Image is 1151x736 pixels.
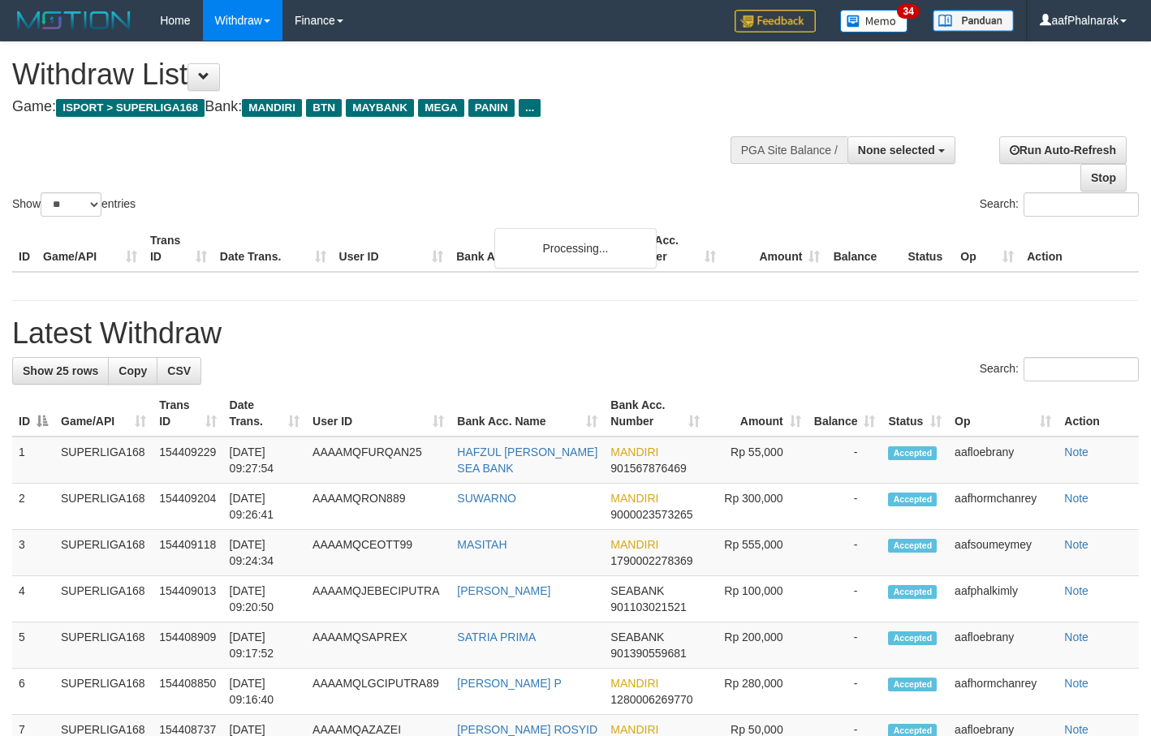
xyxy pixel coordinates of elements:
span: Accepted [888,585,937,599]
span: MANDIRI [610,538,658,551]
td: - [808,669,882,715]
a: Run Auto-Refresh [999,136,1127,164]
span: CSV [167,364,191,377]
img: panduan.png [933,10,1014,32]
span: Copy 1280006269770 to clipboard [610,693,692,706]
img: Button%20Memo.svg [840,10,908,32]
a: CSV [157,357,201,385]
a: Note [1064,584,1088,597]
span: ISPORT > SUPERLIGA168 [56,99,205,117]
a: Note [1064,445,1088,458]
h4: Game: Bank: [12,99,751,115]
span: SEABANK [610,584,664,597]
th: Game/API: activate to sort column ascending [54,390,153,437]
td: 6 [12,669,54,715]
div: PGA Site Balance / [731,136,847,164]
a: Note [1064,631,1088,643]
th: Bank Acc. Number: activate to sort column ascending [604,390,706,437]
td: [DATE] 09:24:34 [223,530,307,576]
td: AAAAMQCEOTT99 [306,530,450,576]
td: aafhormchanrey [948,484,1058,530]
span: Copy 9000023573265 to clipboard [610,508,692,521]
th: Amount: activate to sort column ascending [706,390,807,437]
img: Feedback.jpg [735,10,816,32]
span: Copy [119,364,147,377]
td: Rp 100,000 [706,576,807,622]
span: MANDIRI [242,99,302,117]
th: Game/API [37,226,144,272]
span: 34 [897,4,919,19]
th: Trans ID [144,226,213,272]
th: Balance: activate to sort column ascending [808,390,882,437]
th: Action [1020,226,1139,272]
td: - [808,622,882,669]
td: [DATE] 09:26:41 [223,484,307,530]
span: Accepted [888,631,937,645]
a: Copy [108,357,157,385]
td: AAAAMQSAPREX [306,622,450,669]
td: [DATE] 09:27:54 [223,437,307,484]
span: Accepted [888,493,937,506]
button: None selected [847,136,955,164]
span: Copy 901103021521 to clipboard [610,600,686,613]
span: Accepted [888,678,937,691]
a: Note [1064,538,1088,551]
h1: Latest Withdraw [12,317,1139,350]
h1: Withdraw List [12,58,751,91]
th: ID: activate to sort column descending [12,390,54,437]
select: Showentries [41,192,101,217]
span: Copy 901567876469 to clipboard [610,462,686,475]
td: Rp 300,000 [706,484,807,530]
td: aafloebrany [948,437,1058,484]
td: AAAAMQJEBECIPUTRA [306,576,450,622]
td: 3 [12,530,54,576]
span: MANDIRI [610,445,658,458]
td: 154409013 [153,576,222,622]
td: SUPERLIGA168 [54,622,153,669]
td: Rp 200,000 [706,622,807,669]
img: MOTION_logo.png [12,8,136,32]
span: MEGA [418,99,464,117]
td: - [808,576,882,622]
td: SUPERLIGA168 [54,530,153,576]
span: ... [519,99,541,117]
td: Rp 55,000 [706,437,807,484]
td: 154408909 [153,622,222,669]
td: SUPERLIGA168 [54,484,153,530]
span: MANDIRI [610,677,658,690]
a: HAFZUL [PERSON_NAME] SEA BANK [457,445,597,475]
td: 154409229 [153,437,222,484]
td: SUPERLIGA168 [54,437,153,484]
a: SATRIA PRIMA [457,631,536,643]
td: AAAAMQRON889 [306,484,450,530]
a: Note [1064,723,1088,736]
a: [PERSON_NAME] [457,584,550,597]
td: aafloebrany [948,622,1058,669]
td: - [808,530,882,576]
th: User ID: activate to sort column ascending [306,390,450,437]
td: Rp 555,000 [706,530,807,576]
a: Show 25 rows [12,357,109,385]
th: Op [954,226,1020,272]
div: Processing... [494,228,657,269]
label: Search: [980,357,1139,381]
th: Bank Acc. Name [450,226,617,272]
span: PANIN [468,99,515,117]
td: 154409204 [153,484,222,530]
td: aafhormchanrey [948,669,1058,715]
th: Status: activate to sort column ascending [882,390,948,437]
a: [PERSON_NAME] P [457,677,561,690]
td: 4 [12,576,54,622]
a: Stop [1080,164,1127,192]
th: Bank Acc. Number [618,226,722,272]
th: Date Trans. [213,226,333,272]
a: Note [1064,677,1088,690]
a: SUWARNO [457,492,516,505]
span: Copy 901390559681 to clipboard [610,647,686,660]
span: MAYBANK [346,99,414,117]
span: SEABANK [610,631,664,643]
td: Rp 280,000 [706,669,807,715]
span: Copy 1790002278369 to clipboard [610,554,692,567]
th: Bank Acc. Name: activate to sort column ascending [450,390,604,437]
th: Op: activate to sort column ascending [948,390,1058,437]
